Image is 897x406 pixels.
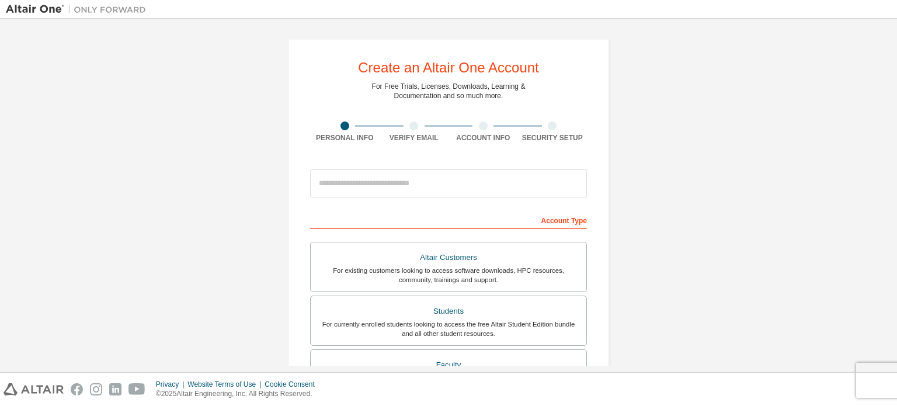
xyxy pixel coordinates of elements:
img: youtube.svg [128,383,145,395]
div: For existing customers looking to access software downloads, HPC resources, community, trainings ... [318,266,579,284]
img: altair_logo.svg [4,383,64,395]
p: © 2025 Altair Engineering, Inc. All Rights Reserved. [156,389,322,399]
div: Altair Customers [318,249,579,266]
div: Security Setup [518,133,587,143]
div: Students [318,303,579,320]
img: Altair One [6,4,152,15]
div: Account Info [448,133,518,143]
div: Account Type [310,210,587,229]
div: Privacy [156,380,187,389]
img: facebook.svg [71,383,83,395]
div: Website Terms of Use [187,380,265,389]
div: For currently enrolled students looking to access the free Altair Student Edition bundle and all ... [318,320,579,338]
div: Create an Altair One Account [358,61,539,75]
img: linkedin.svg [109,383,121,395]
div: Cookie Consent [265,380,321,389]
img: instagram.svg [90,383,102,395]
div: Personal Info [310,133,380,143]
div: Faculty [318,357,579,373]
div: For Free Trials, Licenses, Downloads, Learning & Documentation and so much more. [372,82,526,100]
div: Verify Email [380,133,449,143]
